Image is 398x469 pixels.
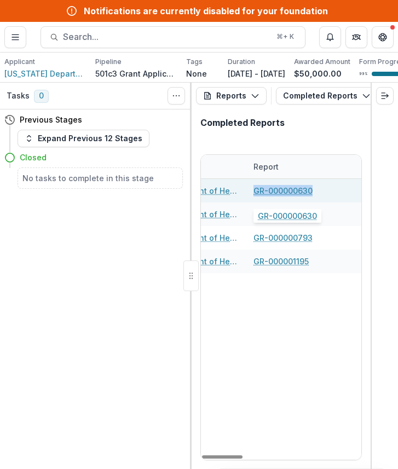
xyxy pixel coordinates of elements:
p: None [186,68,207,79]
div: Report [247,161,285,172]
div: Notifications are currently disabled for your foundation [84,4,328,18]
button: Search... [41,26,305,48]
p: 99 % [359,70,367,78]
button: Toggle Menu [4,26,26,48]
button: Expand Previous 12 Stages [18,130,149,147]
a: GR-000000793 [253,232,313,244]
button: Reports [196,87,267,105]
a: GR-000000630 [253,185,313,196]
h2: Completed Reports [200,118,285,128]
p: Pipeline [95,57,122,67]
button: Get Help [372,26,394,48]
span: 0 [34,90,49,103]
button: Completed Reports [276,87,378,105]
button: Partners [345,26,367,48]
a: GR-000001195 [253,256,309,267]
h3: Tasks [7,91,30,101]
div: Report [247,155,384,178]
button: Notifications [319,26,341,48]
span: Search... [63,32,270,42]
p: 501c3 Grant Application Workflow [95,68,177,79]
button: Toggle View Cancelled Tasks [168,87,185,105]
p: Awarded Amount [294,57,350,67]
p: Applicant [4,57,35,67]
div: ⌘ + K [274,31,296,43]
h4: Previous Stages [20,114,82,125]
p: Duration [228,57,255,67]
p: [DATE] - [DATE] [228,68,285,79]
a: [US_STATE] Department of Health [4,68,86,79]
h4: Closed [20,152,47,163]
button: Expand right [376,87,394,105]
a: GR-000000792 [253,209,313,220]
h5: No tasks to complete in this stage [22,172,178,184]
p: $50,000.00 [294,68,342,79]
p: Tags [186,57,203,67]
